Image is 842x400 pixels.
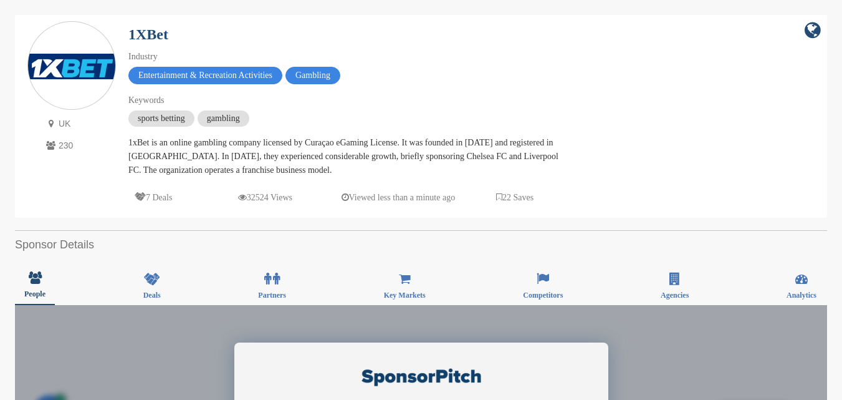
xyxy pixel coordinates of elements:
p: 230 [43,138,116,154]
span: Partners [258,291,286,299]
a: 1XBet [128,26,168,42]
span: Deals [143,291,161,299]
span: Agencies [661,291,689,299]
span: gambling [198,110,249,127]
div: Keywords [128,94,565,107]
a: company link [805,21,821,40]
span: People [24,290,45,298]
h2: Sponsor Details [15,237,827,253]
p: Viewed less than a minute ago [342,190,456,205]
span: Key Markets [384,291,426,299]
div: 1xBet is an online gambling company licensed by Curaçao eGaming License. It was founded in [DATE]... [128,136,565,177]
span: Analytics [787,291,816,299]
img: Sponsorpitch & 1XBet [28,54,115,79]
span: Competitors [523,291,563,299]
p: 22 Saves [496,190,533,205]
p: UK [43,116,116,132]
p: 32524 Views [238,190,292,205]
span: Gambling [285,67,340,84]
p: 7 Deals [135,190,172,205]
div: Industry [128,50,565,64]
span: Entertainment & Recreation Activities [128,67,282,84]
span: sports betting [128,110,194,127]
